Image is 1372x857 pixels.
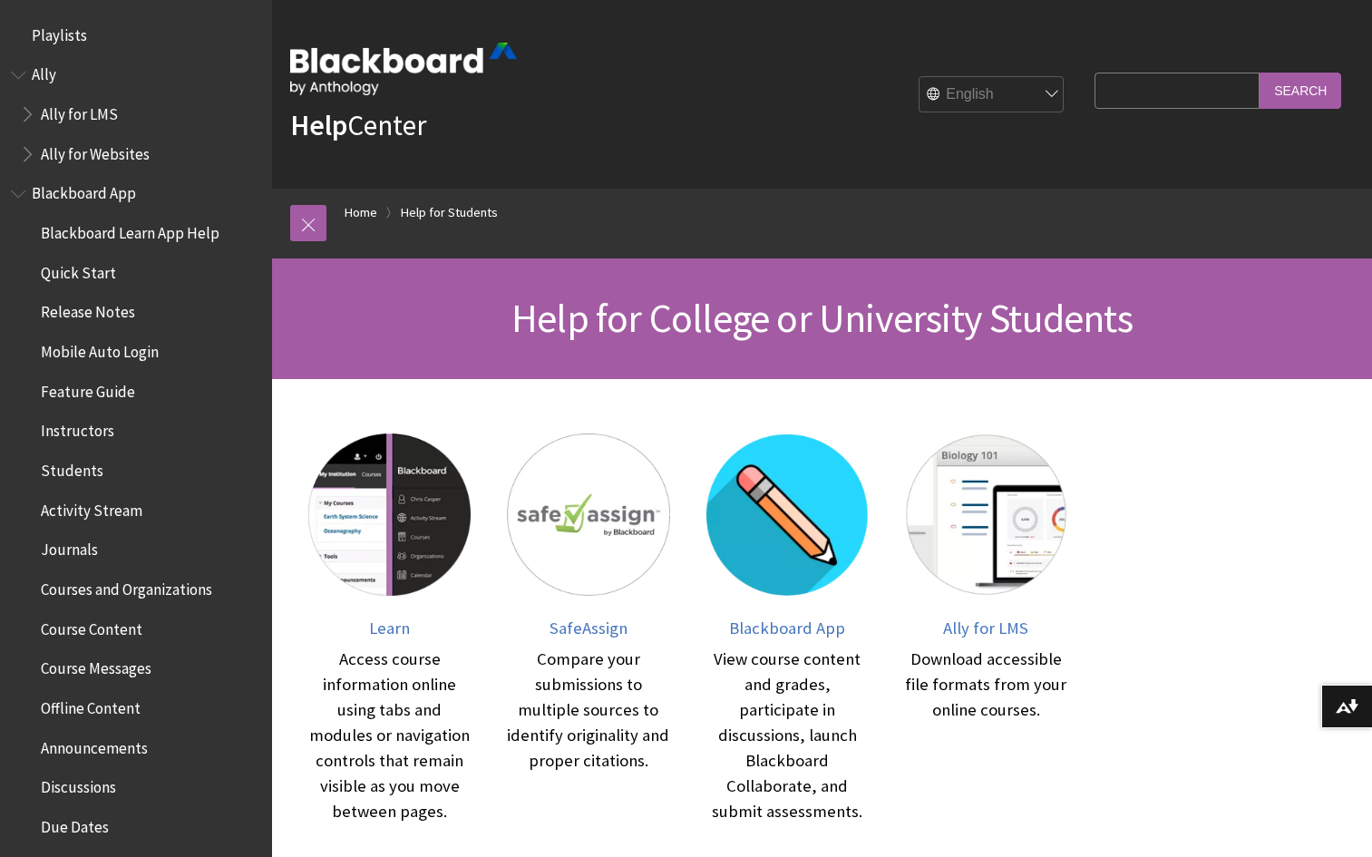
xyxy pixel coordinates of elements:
[511,293,1133,343] span: Help for College or University Students
[41,258,116,282] span: Quick Start
[345,201,377,224] a: Home
[369,618,410,638] span: Learn
[943,618,1028,638] span: Ally for LMS
[41,297,135,322] span: Release Notes
[706,433,869,825] a: Blackboard App Blackboard App View course content and grades, participate in discussions, launch ...
[401,201,498,224] a: Help for Students
[32,20,87,44] span: Playlists
[905,647,1067,723] div: Download accessible file formats from your online courses.
[41,654,151,678] span: Course Messages
[41,495,142,520] span: Activity Stream
[290,107,347,143] strong: Help
[729,618,845,638] span: Blackboard App
[41,139,150,163] span: Ally for Websites
[11,60,261,170] nav: Book outline for Anthology Ally Help
[41,336,159,361] span: Mobile Auto Login
[507,433,669,596] img: SafeAssign
[308,647,471,824] div: Access course information online using tabs and modules or navigation controls that remain visibl...
[41,693,141,717] span: Offline Content
[41,218,219,242] span: Blackboard Learn App Help
[41,733,148,757] span: Announcements
[920,77,1065,113] select: Site Language Selector
[706,433,869,596] img: Blackboard App
[706,647,869,824] div: View course content and grades, participate in discussions, launch Blackboard Collaborate, and su...
[41,99,118,123] span: Ally for LMS
[905,433,1067,596] img: Ally for LMS
[41,772,116,796] span: Discussions
[41,376,135,401] span: Feature Guide
[550,618,628,638] span: SafeAssign
[1260,73,1341,108] input: Search
[41,574,212,599] span: Courses and Organizations
[507,433,669,825] a: SafeAssign SafeAssign Compare your submissions to multiple sources to identify originality and pr...
[290,43,517,95] img: Blackboard by Anthology
[308,433,471,596] img: Learn
[41,416,114,441] span: Instructors
[308,433,471,825] a: Learn Learn Access course information online using tabs and modules or navigation controls that r...
[41,455,103,480] span: Students
[41,812,109,836] span: Due Dates
[41,614,142,638] span: Course Content
[290,107,426,143] a: HelpCenter
[905,433,1067,825] a: Ally for LMS Ally for LMS Download accessible file formats from your online courses.
[11,20,261,51] nav: Book outline for Playlists
[507,647,669,774] div: Compare your submissions to multiple sources to identify originality and proper citations.
[32,60,56,84] span: Ally
[41,535,98,560] span: Journals
[32,179,136,203] span: Blackboard App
